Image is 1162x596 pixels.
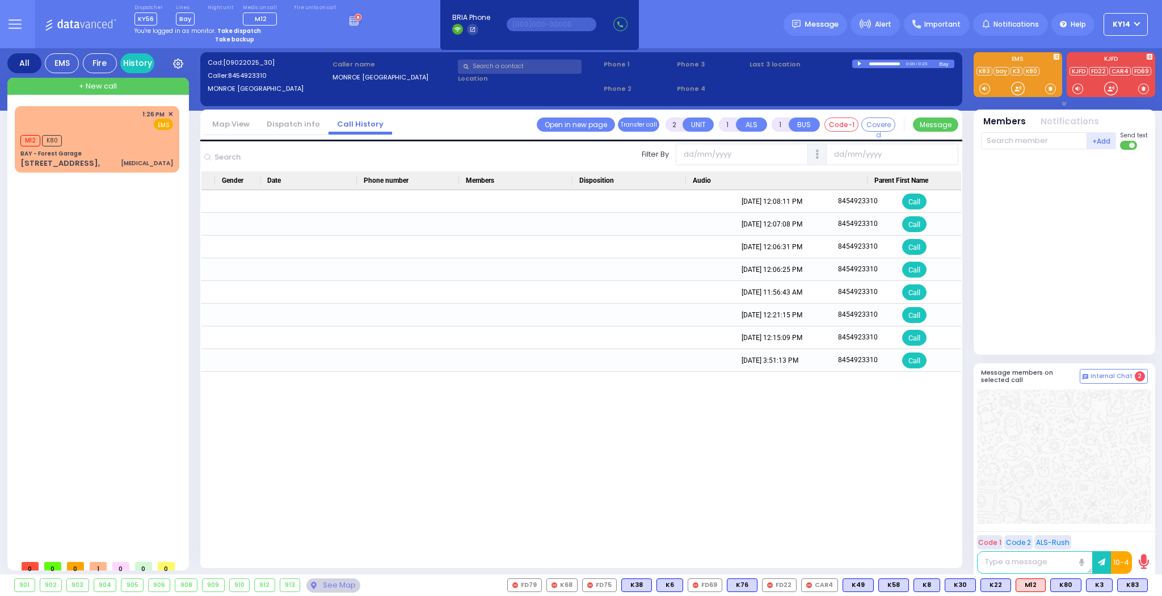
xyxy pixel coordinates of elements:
[1086,578,1113,592] div: K3
[824,117,858,132] button: Code-1
[208,5,233,11] label: Night unit
[980,578,1011,592] div: BLS
[329,119,392,129] a: Call History
[230,579,250,591] div: 910
[582,144,676,165] label: Filter By
[1104,13,1148,36] button: KY14
[677,60,746,69] span: Phone 3
[507,578,542,592] div: FD79
[20,149,82,158] div: BAY - Forest Garage
[878,578,909,592] div: K58
[40,579,62,591] div: 902
[792,20,801,28] img: message.svg
[902,262,927,278] div: Call
[1067,56,1155,64] label: KJFD
[981,132,1087,149] input: Search member
[874,177,928,184] span: Parent First Name
[1109,67,1131,75] a: CAR4
[735,258,831,281] div: [DATE] 12:06:25 PM
[142,110,165,119] span: 1:26 PM
[203,579,224,591] div: 909
[861,117,895,132] button: Covered
[838,194,878,209] div: 8454923310
[826,144,958,165] input: dd/mm/yyyy
[1041,115,1099,128] button: Notifications
[735,304,831,326] div: [DATE] 12:21:15 PM
[67,562,84,570] span: 0
[924,19,961,30] span: Important
[838,216,878,232] div: 8454923310
[902,330,927,346] div: Call
[22,562,39,570] span: 0
[222,177,243,184] span: Gender
[267,177,281,184] span: Date
[838,262,878,278] div: 8454923310
[735,213,831,236] div: [DATE] 12:07:08 PM
[294,5,336,11] label: Fire units on call
[656,578,683,592] div: BLS
[228,71,267,80] span: 8454923310
[332,73,454,82] label: MONROE [GEOGRAPHIC_DATA]
[587,582,593,588] img: red-radio-icon.svg
[1117,578,1148,592] div: K83
[735,281,831,304] div: [DATE] 11:56:43 AM
[332,60,454,69] label: Caller name
[1087,132,1117,149] button: +Add
[838,352,878,368] div: 8454923310
[176,5,195,11] label: Lines
[1016,578,1046,592] div: ALS
[551,582,557,588] img: red-radio-icon.svg
[135,562,152,570] span: 0
[727,578,757,592] div: BLS
[1050,578,1081,592] div: BLS
[843,578,874,592] div: K49
[993,67,1009,75] a: bay
[806,582,812,588] img: red-radio-icon.svg
[45,53,79,73] div: EMS
[902,216,927,232] div: Call
[134,5,163,11] label: Dispatcher
[789,117,820,132] button: BUS
[158,562,175,570] span: 0
[677,84,746,94] span: Phone 4
[1080,369,1148,384] button: Internal Chat 2
[67,579,89,591] div: 903
[546,578,578,592] div: K68
[204,119,258,129] a: Map View
[838,330,878,346] div: 8454923310
[1024,67,1039,75] a: K80
[45,17,120,31] img: Logo
[211,146,366,168] input: Search
[94,579,116,591] div: 904
[83,53,117,73] div: Fire
[121,159,173,167] div: [MEDICAL_DATA]
[121,579,143,591] div: 905
[1071,19,1086,30] span: Help
[1135,371,1145,381] span: 2
[983,115,1026,128] button: Members
[736,117,767,132] button: ALS
[945,578,976,592] div: BLS
[90,562,107,570] span: 1
[154,119,173,130] span: EMS
[1091,372,1132,380] span: Internal Chat
[980,578,1011,592] div: K22
[1113,19,1130,30] span: KY14
[1083,374,1088,380] img: comment-alt.png
[621,578,652,592] div: K38
[20,135,40,146] span: M12
[735,190,831,213] div: [DATE] 12:08:11 PM
[875,19,891,30] span: Alert
[1070,67,1088,75] a: KJFD
[215,35,254,44] strong: Take backup
[801,578,838,592] div: CAR4
[913,117,958,132] button: Message
[939,60,954,68] div: Bay
[604,60,673,69] span: Phone 1
[223,58,275,67] span: [09022025_30]
[945,578,976,592] div: K30
[878,578,909,592] div: BLS
[258,119,329,129] a: Dispatch info
[735,326,831,349] div: [DATE] 12:15:09 PM
[604,84,673,94] span: Phone 2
